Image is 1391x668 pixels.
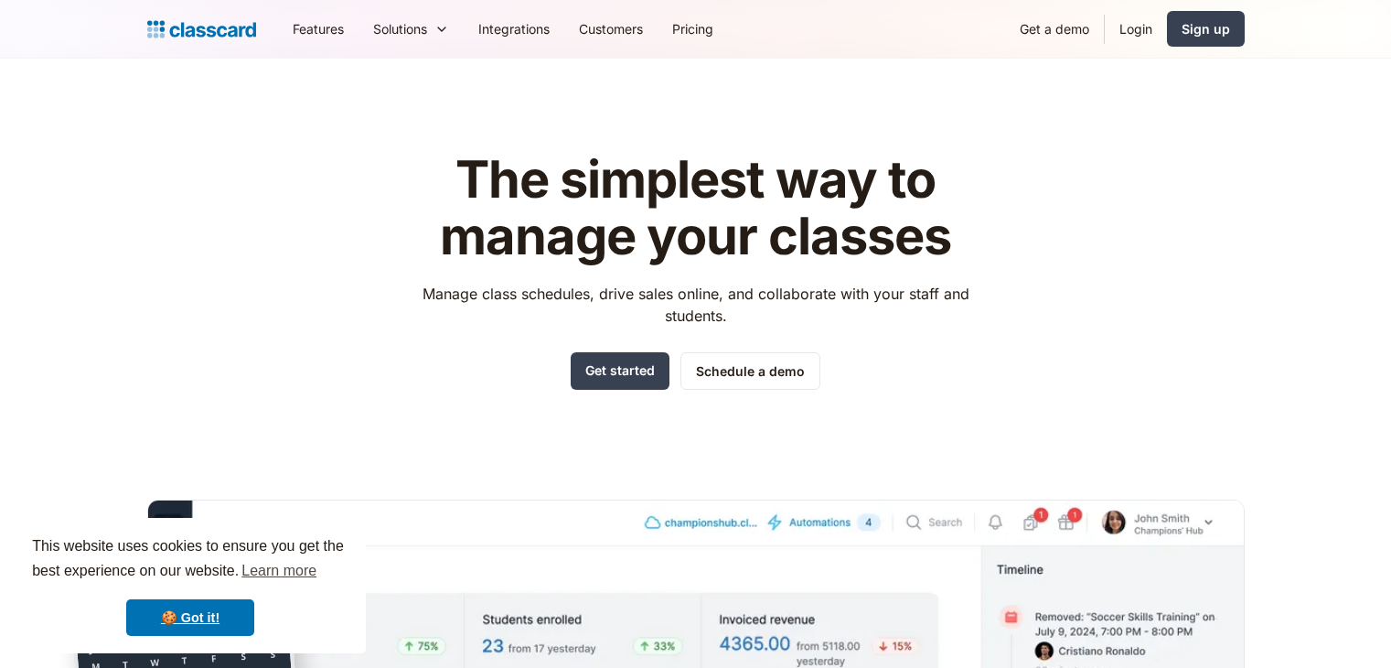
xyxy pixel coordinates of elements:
[147,16,256,42] a: home
[15,518,366,653] div: cookieconsent
[1105,8,1167,49] a: Login
[1182,19,1230,38] div: Sign up
[405,152,986,264] h1: The simplest way to manage your classes
[564,8,658,49] a: Customers
[373,19,427,38] div: Solutions
[278,8,358,49] a: Features
[32,535,348,585] span: This website uses cookies to ensure you get the best experience on our website.
[680,352,820,390] a: Schedule a demo
[239,557,319,585] a: learn more about cookies
[1005,8,1104,49] a: Get a demo
[658,8,728,49] a: Pricing
[464,8,564,49] a: Integrations
[571,352,669,390] a: Get started
[1167,11,1245,47] a: Sign up
[126,599,254,636] a: dismiss cookie message
[358,8,464,49] div: Solutions
[405,283,986,327] p: Manage class schedules, drive sales online, and collaborate with your staff and students.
